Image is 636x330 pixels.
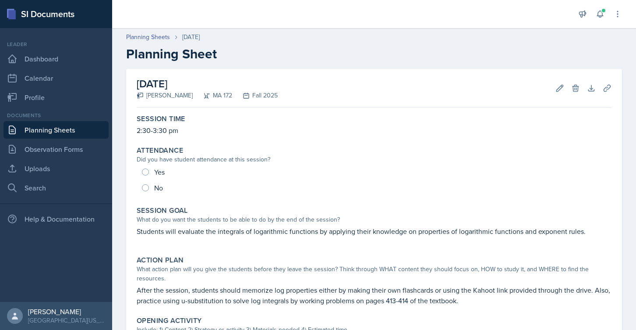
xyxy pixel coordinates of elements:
[4,160,109,177] a: Uploads
[4,50,109,68] a: Dashboard
[137,285,611,306] p: After the session, students should memorize log properties either by making their own flashcards ...
[4,40,109,48] div: Leader
[126,32,170,42] a: Planning Sheets
[137,316,201,325] label: Opening Activity
[4,140,109,158] a: Observation Forms
[137,125,611,136] p: 2:30-3:30 pm
[4,89,109,106] a: Profile
[4,111,109,119] div: Documents
[4,69,109,87] a: Calendar
[193,91,232,100] div: MA 172
[137,256,184,265] label: Action Plan
[28,316,105,325] div: [GEOGRAPHIC_DATA][US_STATE] in [GEOGRAPHIC_DATA]
[4,210,109,228] div: Help & Documentation
[232,91,278,100] div: Fall 2025
[137,215,611,224] div: What do you want the students to be able to do by the end of the session?
[137,115,185,123] label: Session Time
[137,206,188,215] label: Session Goal
[137,76,278,92] h2: [DATE]
[126,46,622,62] h2: Planning Sheet
[137,226,611,237] p: Students will evaluate the integrals of logarithmic functions by applying their knowledge on prop...
[182,32,200,42] div: [DATE]
[137,91,193,100] div: [PERSON_NAME]
[137,155,611,164] div: Did you have student attendance at this session?
[4,179,109,197] a: Search
[28,307,105,316] div: [PERSON_NAME]
[137,265,611,283] div: What action plan will you give the students before they leave the session? Think through WHAT con...
[4,121,109,139] a: Planning Sheets
[137,146,183,155] label: Attendance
